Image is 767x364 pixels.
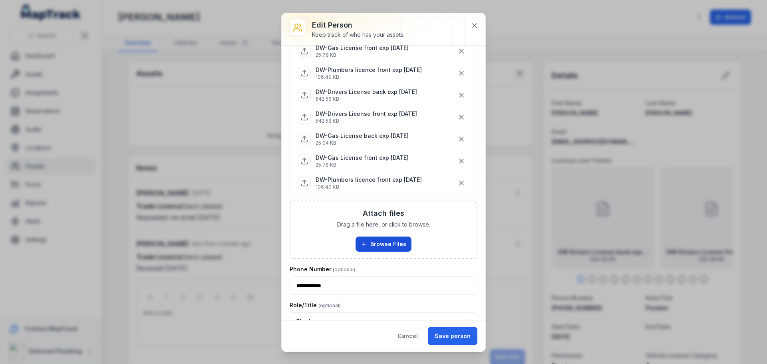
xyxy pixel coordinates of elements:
button: Browse Files [356,237,411,252]
p: 106.49 KB [316,184,422,190]
p: DW-Gas License front exp [DATE] [316,154,409,162]
p: DW-Drivers License back exp [DATE] [316,88,417,96]
button: Plumber [290,312,477,331]
button: Save person [428,327,477,345]
p: DW-Plumbers licence front exp [DATE] [316,66,422,74]
p: 25.78 KB [316,52,409,58]
h3: Edit person [312,20,405,31]
p: 25.04 KB [316,140,409,146]
span: Drag a file here, or click to browse. [337,221,430,229]
div: Keep track of who has your assets. [312,31,405,39]
p: DW-Gas License back exp [DATE] [316,132,409,140]
label: Role/Title [290,301,341,309]
p: 542.58 KB [316,118,417,124]
h3: Attach files [363,208,404,219]
p: 542.56 KB [316,96,417,102]
p: 106.49 KB [316,74,422,80]
button: Cancel [391,327,425,345]
p: DW-Gas License front exp [DATE] [316,44,409,52]
label: Phone Number [290,265,355,273]
p: 25.78 KB [316,162,409,168]
p: DW-Drivers License front exp [DATE] [316,110,417,118]
p: DW-Plumbers licence front exp [DATE] [316,176,422,184]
